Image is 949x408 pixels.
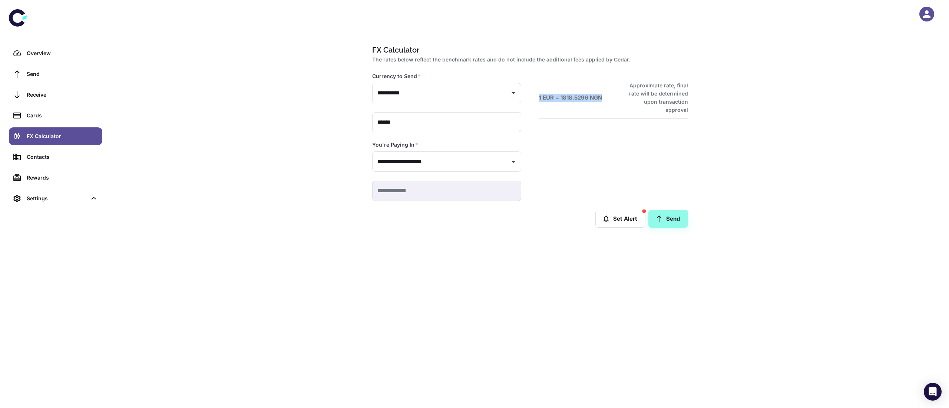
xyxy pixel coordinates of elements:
[372,141,418,148] label: You're Paying In
[9,44,102,62] a: Overview
[595,210,645,228] button: Set Alert
[27,91,98,99] div: Receive
[508,157,519,167] button: Open
[924,383,942,401] div: Open Intercom Messenger
[372,44,685,56] h1: FX Calculator
[9,169,102,187] a: Rewards
[9,190,102,207] div: Settings
[27,111,98,120] div: Cards
[27,174,98,182] div: Rewards
[539,94,602,102] h6: 1 EUR = 1818.5296 NGN
[9,127,102,145] a: FX Calculator
[372,73,421,80] label: Currency to Send
[27,194,87,203] div: Settings
[27,70,98,78] div: Send
[508,88,519,98] button: Open
[9,107,102,124] a: Cards
[27,153,98,161] div: Contacts
[9,86,102,104] a: Receive
[9,65,102,83] a: Send
[648,210,688,228] a: Send
[27,49,98,57] div: Overview
[27,132,98,140] div: FX Calculator
[9,148,102,166] a: Contacts
[621,81,688,114] h6: Approximate rate, final rate will be determined upon transaction approval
